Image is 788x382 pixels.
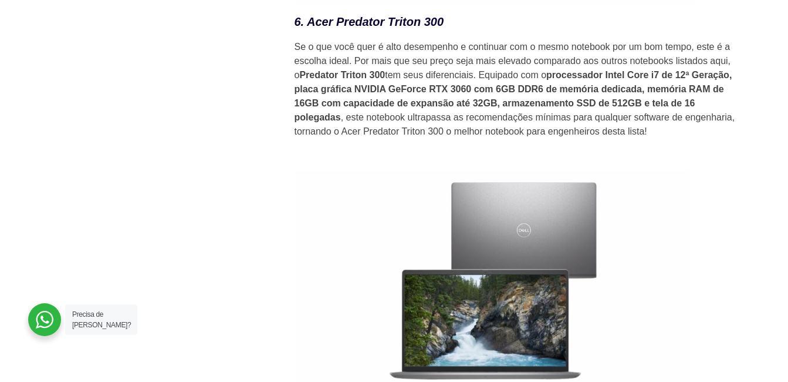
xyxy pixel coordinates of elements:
em: 6. Acer Predator Triton 300 [295,15,444,28]
iframe: Chat Widget [577,232,788,382]
strong: Predator Triton 300 [299,70,385,80]
div: Widget de chat [577,232,788,382]
p: Se o que você quer é alto desempenho e continuar com o mesmo notebook por um bom tempo, este é a ... [295,40,740,139]
span: Precisa de [PERSON_NAME]? [72,310,131,329]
